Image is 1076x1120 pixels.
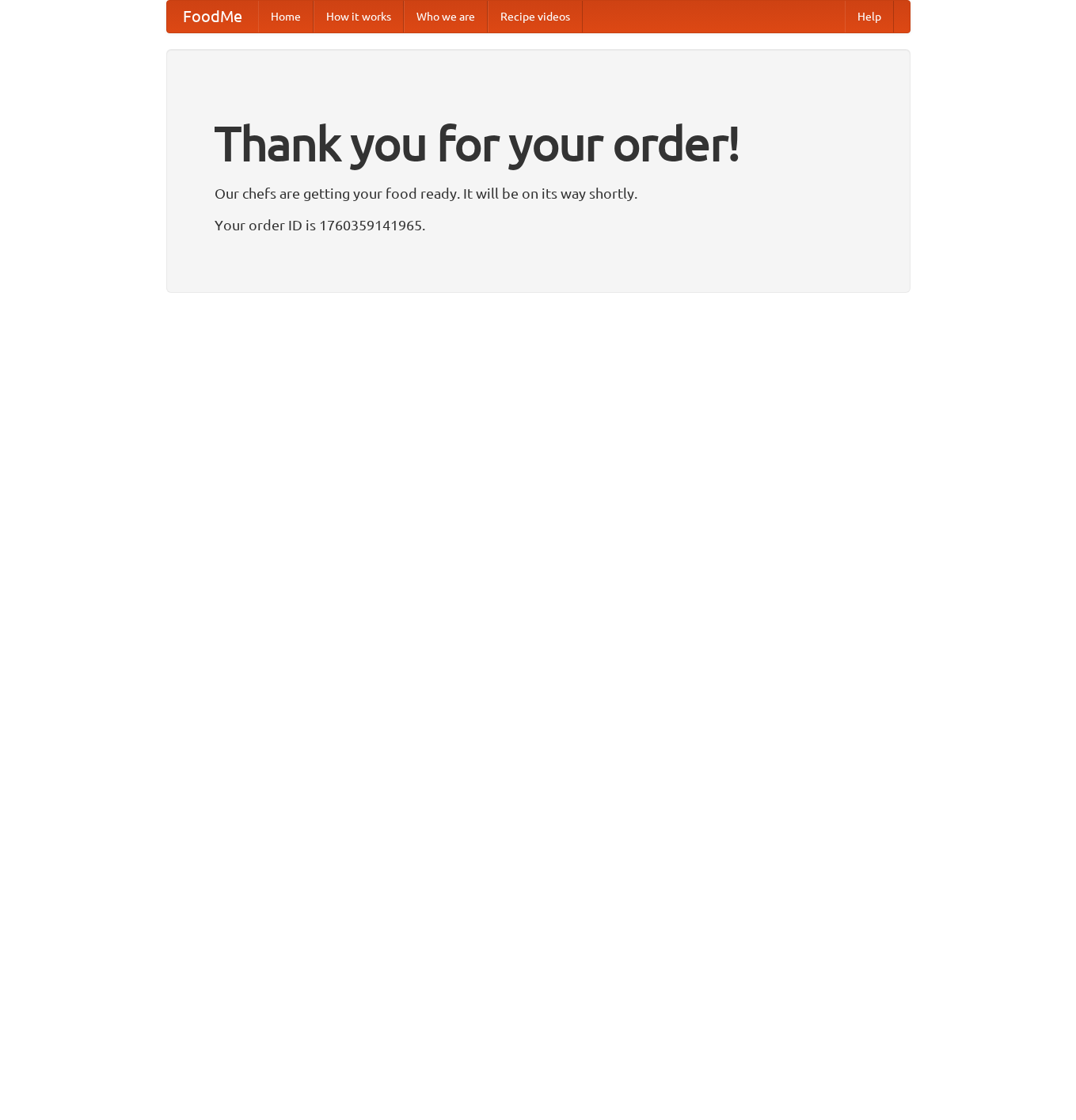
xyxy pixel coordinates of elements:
a: How it works [314,1,404,32]
a: Home [258,1,314,32]
a: Who we are [404,1,488,32]
a: Recipe videos [488,1,583,32]
a: FoodMe [167,1,258,32]
a: Help [845,1,894,32]
h1: Thank you for your order! [215,105,862,181]
p: Our chefs are getting your food ready. It will be on its way shortly. [215,181,862,205]
p: Your order ID is 1760359141965. [215,213,862,237]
